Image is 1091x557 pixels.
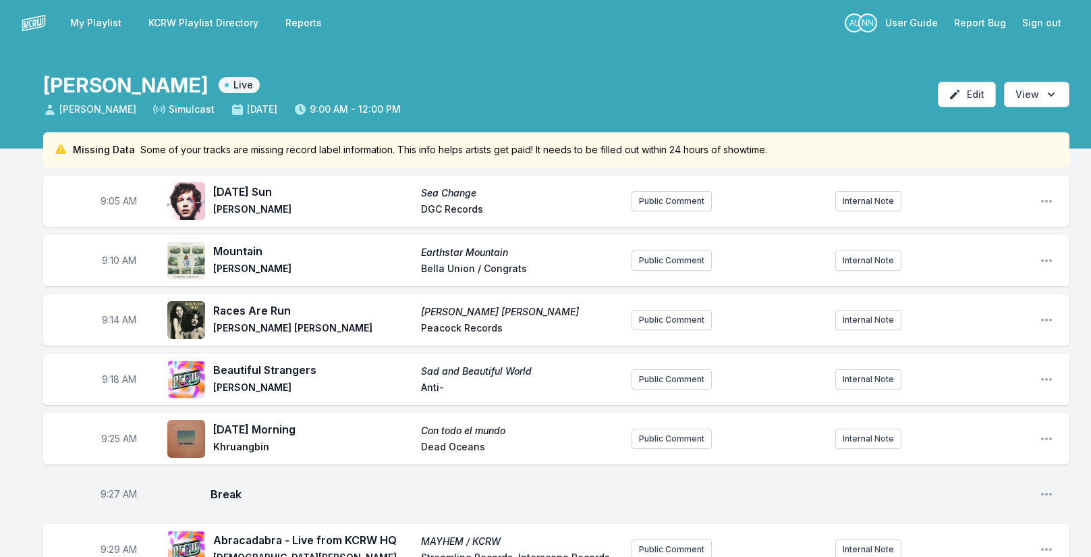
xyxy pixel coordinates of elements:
span: Timestamp [101,543,137,556]
span: Live [219,77,260,93]
span: Simulcast [152,103,215,116]
a: Reports [277,11,330,35]
span: [DATE] [231,103,277,116]
span: Anti‐ [421,381,621,397]
span: Con todo el mundo [421,424,621,437]
span: MAYHEM / KCRW [421,535,621,548]
p: Anne Litt [845,14,864,32]
button: Internal Note [835,191,901,211]
button: Internal Note [835,369,901,390]
button: Open options [1004,82,1069,107]
span: Break [211,486,1029,502]
button: Internal Note [835,310,901,330]
h1: [PERSON_NAME] [43,73,208,97]
button: Internal Note [835,429,901,449]
button: Open playlist item options [1040,543,1053,556]
a: KCRW Playlist Directory [140,11,267,35]
span: Some of your tracks are missing record label information. This info helps artists get paid! It ne... [140,143,767,157]
span: Earthstar Mountain [421,246,621,259]
span: Timestamp [102,373,136,386]
button: Open playlist item options [1040,254,1053,267]
span: Sad and Beautiful World [421,365,621,378]
button: Edit [938,82,996,107]
button: Public Comment [632,429,712,449]
img: Sad and Beautiful World [167,361,205,398]
span: [PERSON_NAME] [213,203,413,219]
img: Buckingham Nicks [167,301,205,339]
span: Sea Change [421,186,621,200]
span: Timestamp [102,313,136,327]
a: My Playlist [62,11,130,35]
button: Public Comment [632,369,712,390]
span: Dead Oceans [421,440,621,456]
span: Timestamp [101,194,137,208]
span: Abracadabra - Live from KCRW HQ [213,532,413,548]
span: [DATE] Morning [213,421,413,437]
p: Nassir Nassirzadeh [858,14,877,32]
span: 9:00 AM - 12:00 PM [293,103,401,116]
span: Peacock Records [421,321,621,338]
span: Timestamp [102,254,136,267]
span: Missing Data [73,143,135,157]
span: [PERSON_NAME] [213,262,413,278]
button: Open playlist item options [1040,373,1053,386]
span: [PERSON_NAME] [43,103,136,116]
button: Open playlist item options [1040,194,1053,208]
span: [DATE] Sun [213,184,413,200]
button: Open playlist item options [1040,313,1053,327]
img: Con todo el mundo [167,420,205,458]
span: [PERSON_NAME] [213,381,413,397]
a: User Guide [877,11,946,35]
span: Beautiful Strangers [213,362,413,378]
span: Khruangbin [213,440,413,456]
img: Earthstar Mountain [167,242,205,280]
span: [PERSON_NAME] [PERSON_NAME] [213,321,413,338]
span: Mountain [213,243,413,259]
span: Bella Union / Congrats [421,262,621,278]
span: [PERSON_NAME] [PERSON_NAME] [421,305,621,319]
a: Report Bug [946,11,1014,35]
button: Public Comment [632,191,712,211]
span: DGC Records [421,203,621,219]
button: Open playlist item options [1040,432,1053,446]
button: Open playlist item options [1040,487,1053,501]
button: Public Comment [632,250,712,271]
span: Timestamp [101,432,137,446]
span: Races Are Run [213,302,413,319]
img: logo-white-87cec1fa9cbef997252546196dc51331.png [22,11,46,35]
span: Timestamp [101,487,137,501]
button: Sign out [1014,11,1069,35]
img: Sea Change [167,182,205,219]
button: Public Comment [632,310,712,330]
button: Internal Note [835,250,901,271]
